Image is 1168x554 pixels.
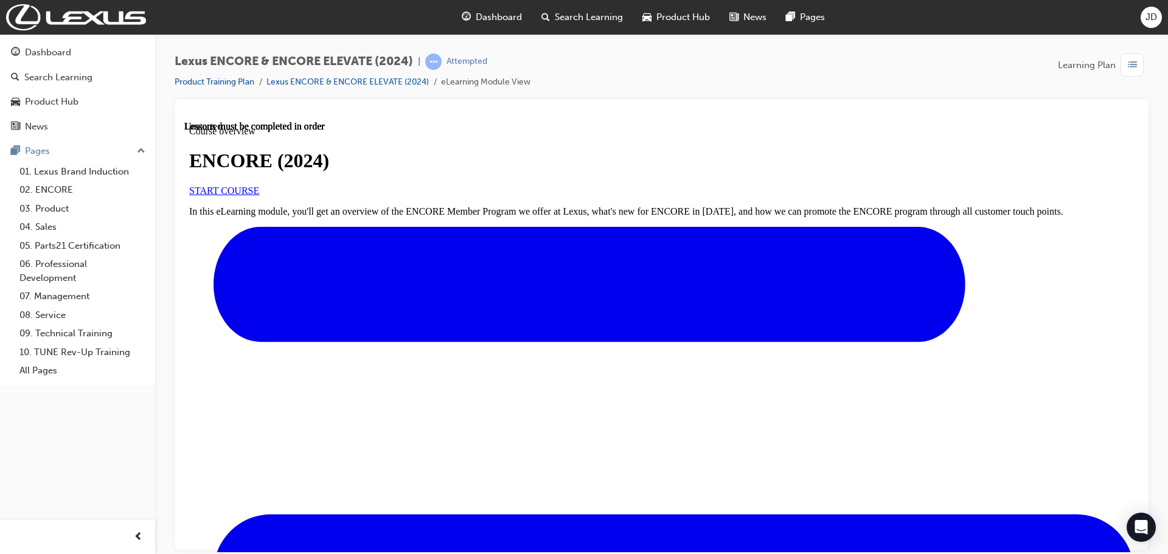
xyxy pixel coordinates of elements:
span: search-icon [11,72,19,83]
span: search-icon [541,10,550,25]
span: prev-icon [134,530,143,545]
li: eLearning Module View [441,75,530,89]
span: pages-icon [786,10,795,25]
span: guage-icon [11,47,20,58]
span: JD [1145,10,1157,24]
span: learningRecordVerb_ATTEMPT-icon [425,54,442,70]
a: START COURSE [5,64,75,75]
a: 08. Service [15,306,150,325]
span: Learning Plan [1058,58,1116,72]
a: 04. Sales [15,218,150,237]
div: Open Intercom Messenger [1127,513,1156,542]
a: 09. Technical Training [15,324,150,343]
a: All Pages [15,361,150,380]
a: news-iconNews [720,5,776,30]
a: car-iconProduct Hub [633,5,720,30]
span: news-icon [729,10,739,25]
span: Dashboard [476,10,522,24]
span: up-icon [137,144,145,159]
button: Learning Plan [1058,54,1149,77]
img: Trak [6,4,146,30]
span: car-icon [11,97,20,108]
button: JD [1141,7,1162,28]
a: 02. ENCORE [15,181,150,199]
span: Search Learning [555,10,623,24]
a: guage-iconDashboard [452,5,532,30]
span: News [743,10,766,24]
button: DashboardSearch LearningProduct HubNews [5,39,150,140]
a: 01. Lexus Brand Induction [15,162,150,181]
button: Pages [5,140,150,162]
span: list-icon [1128,58,1137,73]
a: News [5,116,150,138]
a: 03. Product [15,199,150,218]
span: | [418,55,420,69]
a: 05. Parts21 Certification [15,237,150,255]
div: News [25,120,48,134]
div: Dashboard [25,46,71,60]
a: Lexus ENCORE & ENCORE ELEVATE (2024) [266,77,429,87]
p: In this eLearning module, you'll get an overview of the ENCORE Member Program we offer at Lexus, ... [5,85,950,96]
a: Product Training Plan [175,77,254,87]
span: Lexus ENCORE & ENCORE ELEVATE (2024) [175,55,413,69]
a: Search Learning [5,66,150,89]
div: Product Hub [25,95,78,109]
div: Pages [25,144,50,158]
a: 10. TUNE Rev-Up Training [15,343,150,362]
span: pages-icon [11,146,20,157]
div: Search Learning [24,71,92,85]
span: Product Hub [656,10,710,24]
a: 07. Management [15,287,150,306]
span: car-icon [642,10,652,25]
a: 06. Professional Development [15,255,150,287]
a: pages-iconPages [776,5,835,30]
span: Pages [800,10,825,24]
a: search-iconSearch Learning [532,5,633,30]
span: news-icon [11,122,20,133]
span: guage-icon [462,10,471,25]
a: Dashboard [5,41,150,64]
a: Product Hub [5,91,150,113]
h1: ENCORE (2024) [5,29,950,51]
div: Attempted [447,56,487,68]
